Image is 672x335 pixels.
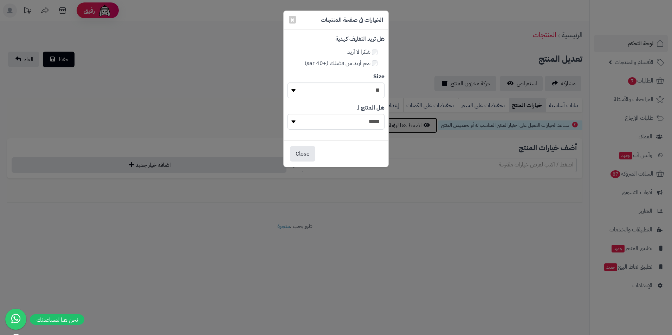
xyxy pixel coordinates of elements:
[373,72,385,81] b: Size
[357,104,385,112] b: هل المنتج لـ
[321,16,383,24] h4: الخيارات فى صفحة المنتجات
[347,48,370,56] span: شكرا لا أريد
[305,59,370,67] span: نعم أريد من فضلك (+40 sar)
[372,50,377,55] input: شكرا لا أريد
[372,60,377,66] input: نعم أريد من فضلك (+40 sar)
[290,146,315,162] button: Close
[289,16,296,24] button: ×
[336,35,385,43] label: هل تريد التغليف كهدية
